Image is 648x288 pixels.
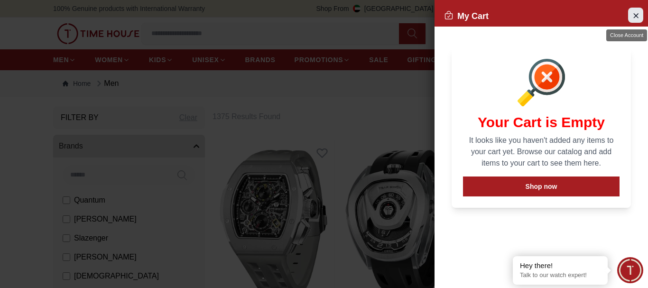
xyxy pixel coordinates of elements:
[617,257,643,283] div: Chat Widget
[520,261,601,270] div: Hey there!
[628,8,643,23] button: Close Account
[463,114,620,131] h1: Your Cart is Empty
[444,9,489,23] h2: My Cart
[606,29,647,41] div: Close Account
[463,135,620,169] p: It looks like you haven't added any items to your cart yet. Browse our catalog and add items to y...
[463,177,620,196] button: Shop now
[520,271,601,279] p: Talk to our watch expert!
